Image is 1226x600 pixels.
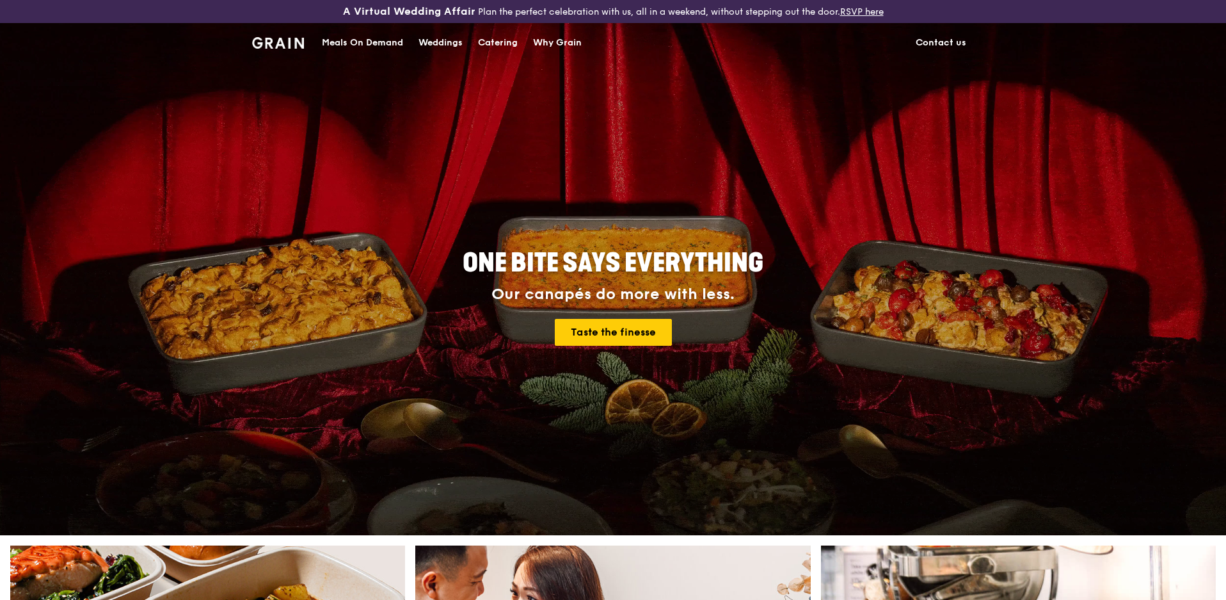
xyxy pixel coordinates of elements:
div: Catering [478,24,518,62]
a: Why Grain [525,24,589,62]
span: ONE BITE SAYS EVERYTHING [463,248,763,279]
a: Catering [470,24,525,62]
a: Contact us [908,24,974,62]
a: Taste the finesse [555,319,672,346]
div: Why Grain [533,24,582,62]
h3: A Virtual Wedding Affair [343,5,475,18]
div: Our canapés do more with less. [383,286,843,304]
div: Weddings [418,24,463,62]
div: Plan the perfect celebration with us, all in a weekend, without stepping out the door. [244,5,982,18]
a: Weddings [411,24,470,62]
img: Grain [252,37,304,49]
div: Meals On Demand [322,24,403,62]
a: GrainGrain [252,22,304,61]
a: RSVP here [840,6,884,17]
